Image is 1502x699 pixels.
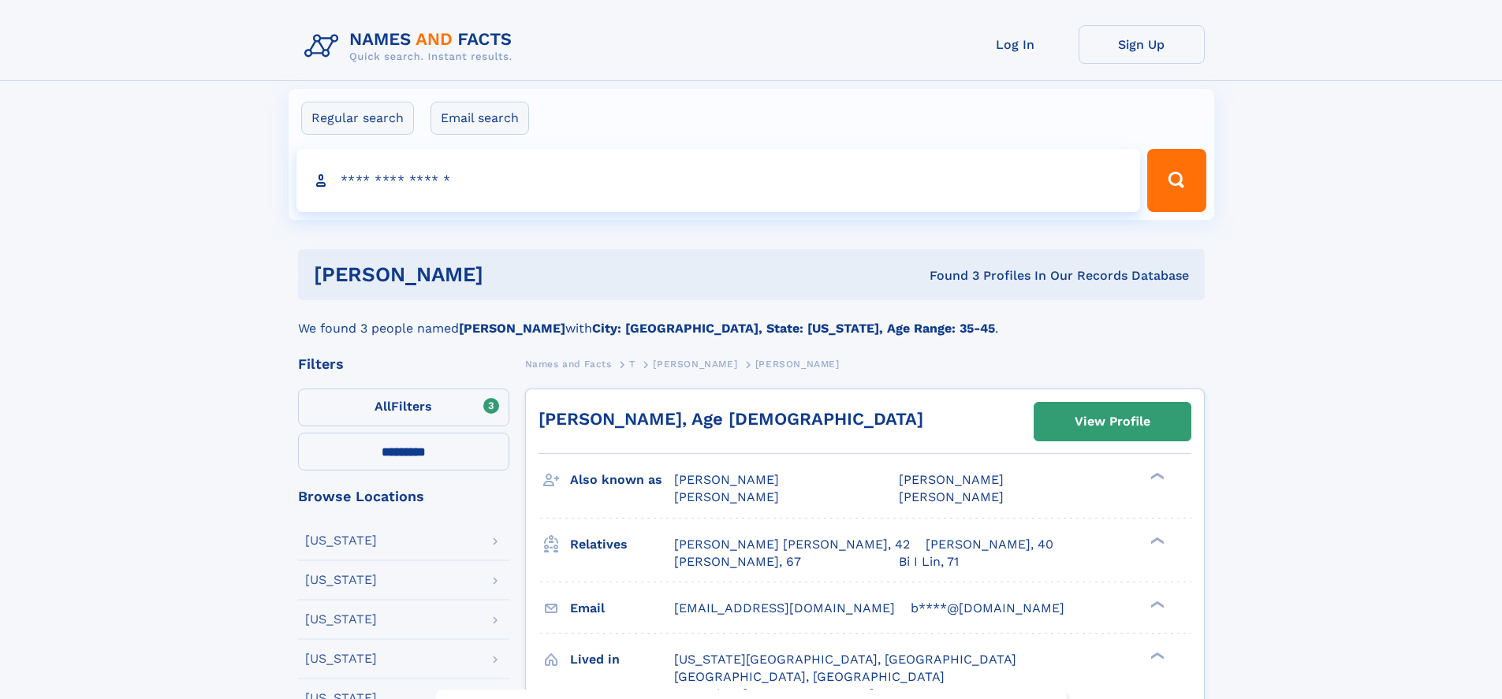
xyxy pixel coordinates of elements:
[674,536,910,553] a: [PERSON_NAME] [PERSON_NAME], 42
[653,354,737,374] a: [PERSON_NAME]
[375,399,391,414] span: All
[1147,149,1206,212] button: Search Button
[674,489,779,504] span: [PERSON_NAME]
[592,321,995,336] b: City: [GEOGRAPHIC_DATA], State: [US_STATE], Age Range: 35-45
[706,267,1189,284] div: Found 3 Profiles In Our Records Database
[305,613,377,626] div: [US_STATE]
[570,467,674,493] h3: Also known as
[952,25,1079,64] a: Log In
[674,600,895,615] span: [EMAIL_ADDRESS][DOMAIN_NAME]
[570,646,674,673] h3: Lived in
[298,25,525,68] img: Logo Names and Facts
[926,536,1053,553] a: [PERSON_NAME], 40
[298,489,509,504] div: Browse Locations
[298,357,509,371] div: Filters
[755,359,840,370] span: [PERSON_NAME]
[314,265,706,284] h1: [PERSON_NAME]
[629,359,635,370] span: T
[899,489,1004,504] span: [PERSON_NAME]
[525,354,612,374] a: Names and Facts
[305,574,377,586] div: [US_STATE]
[629,354,635,374] a: T
[430,102,529,135] label: Email search
[1146,535,1165,545] div: ❯
[298,389,509,426] label: Filters
[570,531,674,558] h3: Relatives
[674,553,801,571] a: [PERSON_NAME], 67
[1079,25,1205,64] a: Sign Up
[301,102,414,135] label: Regular search
[298,300,1205,338] div: We found 3 people named with .
[305,534,377,547] div: [US_STATE]
[674,472,779,487] span: [PERSON_NAME]
[1075,403,1150,440] div: View Profile
[296,149,1141,212] input: search input
[899,472,1004,487] span: [PERSON_NAME]
[570,595,674,622] h3: Email
[1146,650,1165,660] div: ❯
[674,652,1016,667] span: [US_STATE][GEOGRAPHIC_DATA], [GEOGRAPHIC_DATA]
[539,409,923,429] a: [PERSON_NAME], Age [DEMOGRAPHIC_DATA]
[1146,599,1165,609] div: ❯
[1034,403,1191,441] a: View Profile
[1146,471,1165,481] div: ❯
[899,553,959,571] a: Bi I Lin, 71
[459,321,565,336] b: [PERSON_NAME]
[674,669,945,684] span: [GEOGRAPHIC_DATA], [GEOGRAPHIC_DATA]
[305,653,377,665] div: [US_STATE]
[653,359,737,370] span: [PERSON_NAME]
